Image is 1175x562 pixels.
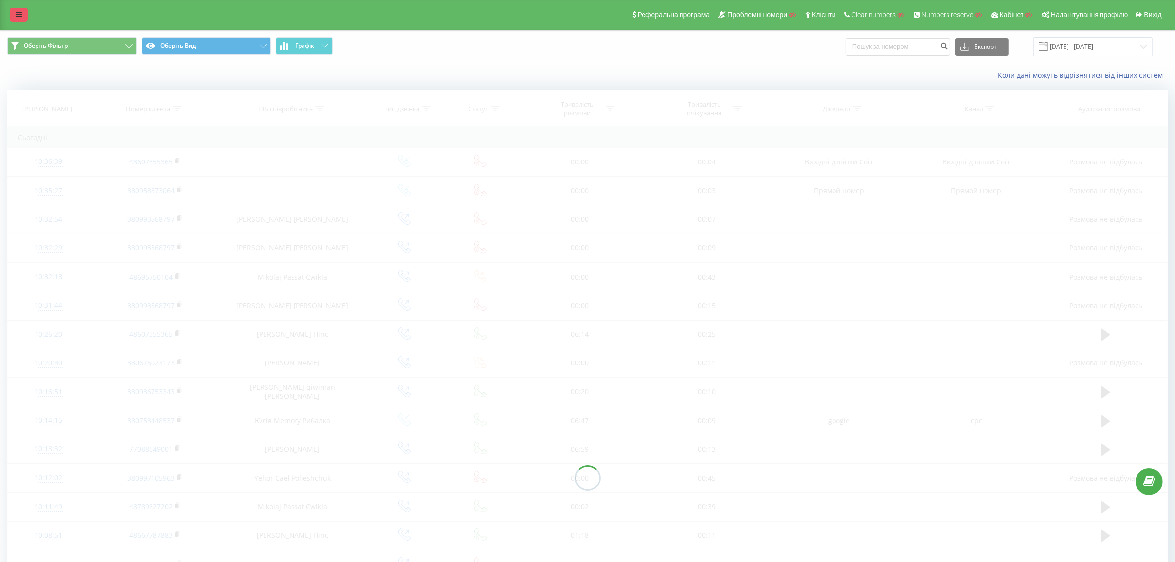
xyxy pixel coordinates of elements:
span: Проблемні номери [727,11,787,19]
button: Графік [276,37,333,55]
button: Експорт [955,38,1009,56]
span: Клієнти [812,11,836,19]
span: Реферальна програма [638,11,710,19]
span: Графік [295,42,314,49]
a: Коли дані можуть відрізнятися вiд інших систем [998,70,1168,80]
span: Оберіть Фільтр [24,42,68,50]
span: Clear numbers [851,11,896,19]
button: Оберіть Фільтр [7,37,137,55]
button: Оберіть Вид [142,37,271,55]
input: Пошук за номером [846,38,950,56]
span: Вихід [1144,11,1162,19]
span: Numbers reserve [921,11,973,19]
span: Налаштування профілю [1051,11,1128,19]
span: Кабінет [1000,11,1024,19]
